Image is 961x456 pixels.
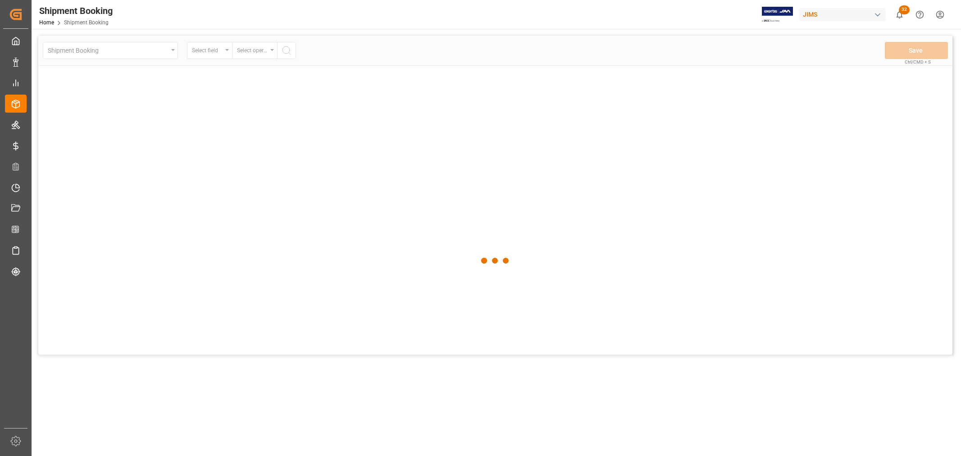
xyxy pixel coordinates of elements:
div: Shipment Booking [39,4,113,18]
div: JIMS [799,8,886,21]
button: show 32 new notifications [889,5,910,25]
a: Home [39,19,54,26]
button: JIMS [799,6,889,23]
img: Exertis%20JAM%20-%20Email%20Logo.jpg_1722504956.jpg [762,7,793,23]
span: 32 [899,5,910,14]
button: Help Center [910,5,930,25]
